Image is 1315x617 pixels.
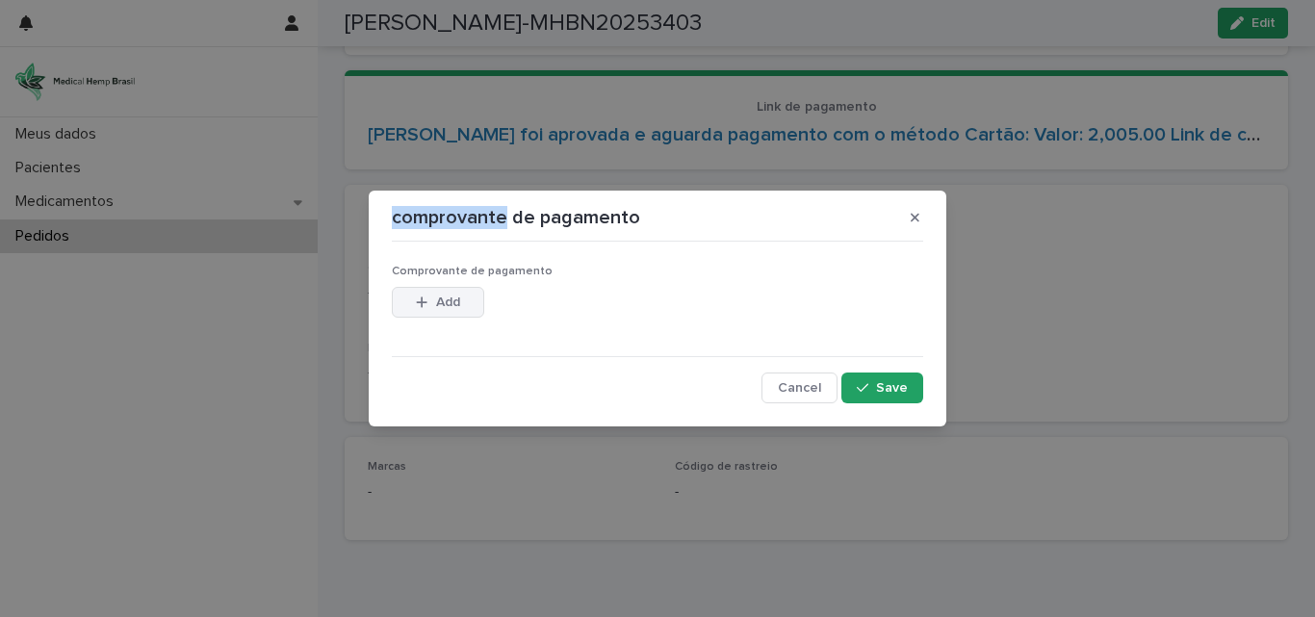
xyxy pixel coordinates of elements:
[392,266,553,277] span: Comprovante de pagamento
[392,206,640,229] p: comprovante de pagamento
[392,287,484,318] button: Add
[778,381,821,395] span: Cancel
[436,296,460,309] span: Add
[761,373,838,403] button: Cancel
[876,381,908,395] span: Save
[841,373,923,403] button: Save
